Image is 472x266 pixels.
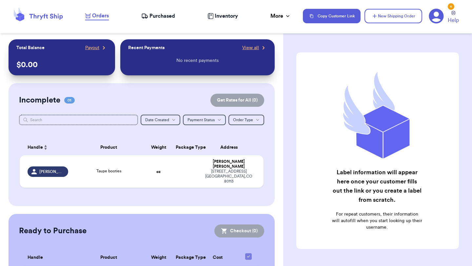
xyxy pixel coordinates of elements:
p: Recent Payments [128,45,165,51]
span: Purchased [149,12,175,20]
button: Sort ascending [43,143,48,151]
a: 6 [429,9,444,24]
a: Orders [85,12,109,20]
span: Orders [92,12,109,20]
p: $ 0.00 [16,60,107,70]
button: New Shipping Order [364,9,422,23]
button: Date Created [141,115,180,125]
div: More [270,12,291,20]
span: 01 [64,97,75,104]
a: Purchased [141,12,175,20]
button: Order Type [228,115,264,125]
span: Taupe booties [96,169,121,173]
div: [PERSON_NAME] [PERSON_NAME] [202,159,256,169]
a: Help [448,11,459,24]
span: Handle [28,254,43,261]
div: [STREET_ADDRESS] [GEOGRAPHIC_DATA] , CO 80113 [202,169,256,184]
a: View all [242,45,267,51]
span: Payout [85,45,99,51]
button: Copy Customer Link [303,9,361,23]
span: Payment Status [187,118,215,122]
span: Order Type [233,118,253,122]
span: Date Created [145,118,169,122]
input: Search [19,115,138,125]
th: Package Type [172,249,198,266]
span: Handle [28,144,43,151]
span: [PERSON_NAME] [39,169,64,174]
p: For repeat customers, their information will autofill when you start looking up their username. [332,211,422,231]
button: Checkout (0) [214,224,264,237]
button: Payment Status [183,115,226,125]
a: Inventory [207,12,238,20]
p: Total Balance [16,45,45,51]
div: 6 [448,3,454,10]
th: Weight [146,140,172,155]
th: Address [198,140,264,155]
th: Package Type [172,140,198,155]
span: Inventory [215,12,238,20]
th: Cost [198,249,237,266]
strong: oz [156,170,161,174]
th: Product [72,140,146,155]
h2: Incomplete [19,95,60,105]
th: Weight [146,249,172,266]
p: No recent payments [176,57,219,64]
button: Get Rates for All (0) [210,94,264,107]
h2: Ready to Purchase [19,226,87,236]
a: Payout [85,45,107,51]
th: Product [72,249,146,266]
span: View all [242,45,259,51]
span: Help [448,16,459,24]
h2: Label information will appear here once your customer fills out the link or you create a label fr... [332,168,422,204]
